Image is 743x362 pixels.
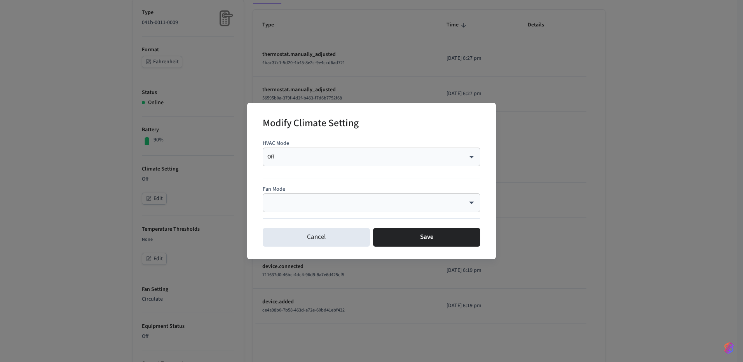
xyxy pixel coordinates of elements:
[263,112,359,136] h2: Modify Climate Setting
[724,342,734,354] img: SeamLogoGradient.69752ec5.svg
[263,228,370,247] button: Cancel
[267,153,476,161] div: Off
[263,185,480,193] p: Fan Mode
[373,228,480,247] button: Save
[263,139,480,148] p: HVAC Mode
